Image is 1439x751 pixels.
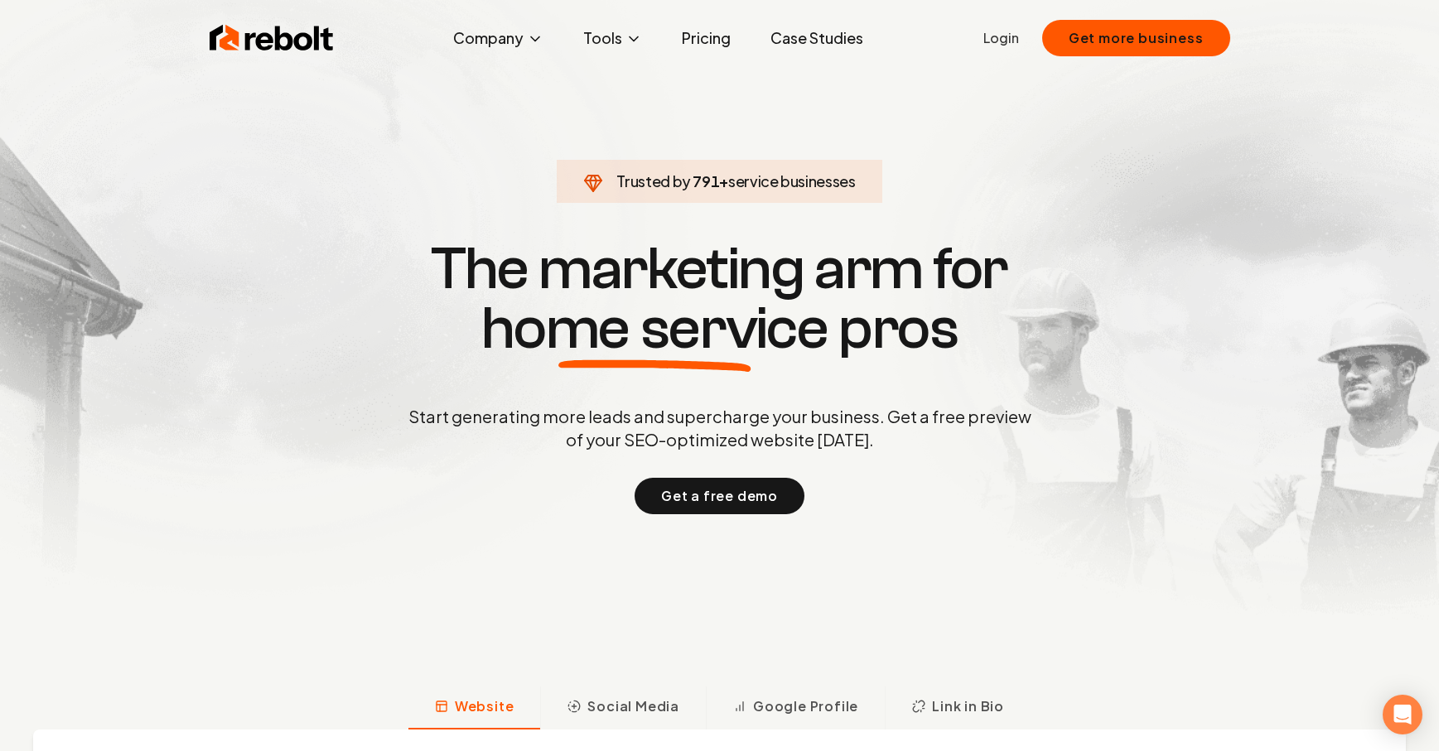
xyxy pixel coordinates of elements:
span: Google Profile [753,696,858,716]
button: Get a free demo [635,478,804,514]
span: 791 [693,170,719,193]
span: Social Media [587,696,679,716]
button: Social Media [540,686,706,729]
button: Website [408,686,541,729]
img: Rebolt Logo [210,22,334,55]
button: Google Profile [706,686,885,729]
div: Open Intercom Messenger [1383,695,1422,734]
span: Link in Bio [932,696,1004,716]
p: Start generating more leads and supercharge your business. Get a free preview of your SEO-optimiz... [405,405,1035,451]
span: home service [481,299,828,359]
span: Trusted by [616,171,690,190]
button: Company [440,22,557,55]
button: Link in Bio [885,686,1031,729]
span: service businesses [728,171,856,190]
a: Pricing [669,22,744,55]
button: Get more business [1042,20,1230,56]
span: + [719,171,728,190]
button: Tools [570,22,655,55]
span: Website [455,696,514,716]
a: Case Studies [757,22,876,55]
h1: The marketing arm for pros [322,239,1118,359]
a: Login [983,28,1019,48]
